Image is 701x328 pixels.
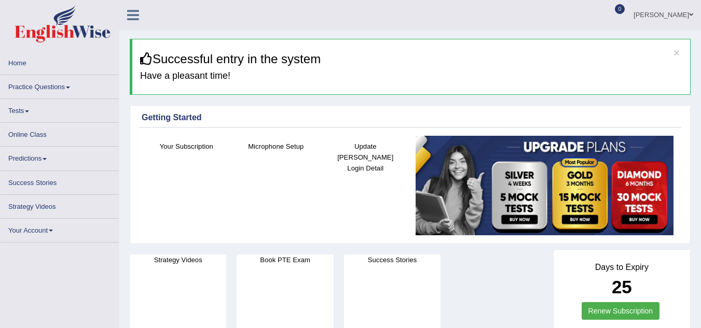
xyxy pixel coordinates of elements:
[1,123,119,143] a: Online Class
[326,141,405,174] h4: Update [PERSON_NAME] Login Detail
[1,75,119,95] a: Practice Questions
[344,254,441,265] h4: Success Stories
[1,51,119,72] a: Home
[565,263,679,272] h4: Days to Expiry
[237,141,316,152] h4: Microphone Setup
[1,219,119,239] a: Your Account
[582,302,660,320] a: Renew Subscription
[612,277,632,297] b: 25
[147,141,226,152] h4: Your Subscription
[237,254,333,265] h4: Book PTE Exam
[416,136,674,236] img: small5.jpg
[142,111,679,124] div: Getting Started
[140,71,682,81] h4: Have a pleasant time!
[1,195,119,215] a: Strategy Videos
[1,99,119,119] a: Tests
[140,52,682,66] h3: Successful entry in the system
[1,147,119,167] a: Predictions
[673,47,680,58] button: ×
[130,254,226,265] h4: Strategy Videos
[615,4,625,14] span: 0
[1,171,119,191] a: Success Stories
